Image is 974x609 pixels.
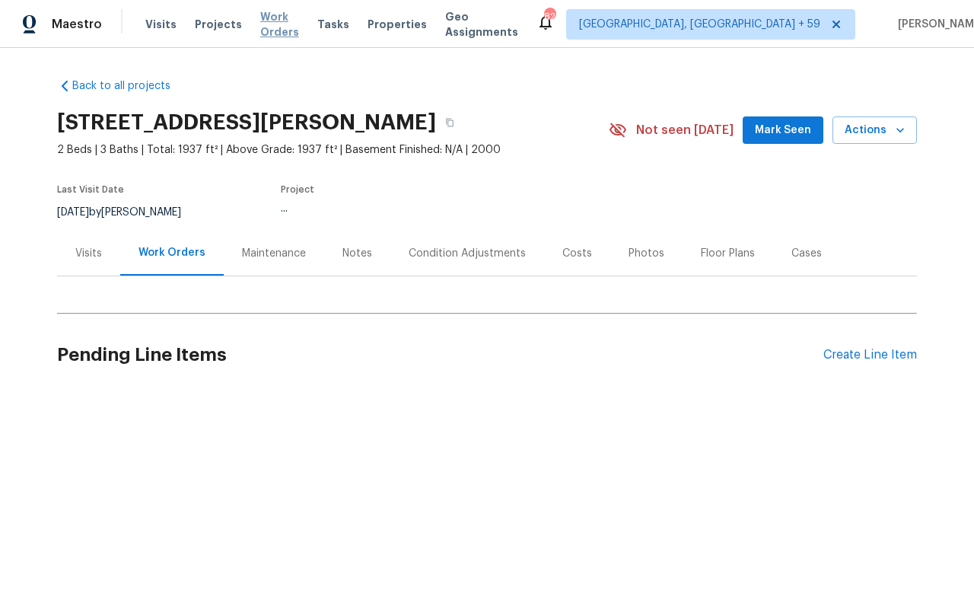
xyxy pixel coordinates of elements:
[57,185,124,194] span: Last Visit Date
[562,246,592,261] div: Costs
[57,207,89,218] span: [DATE]
[57,78,203,94] a: Back to all projects
[701,246,755,261] div: Floor Plans
[57,320,823,391] h2: Pending Line Items
[195,17,242,32] span: Projects
[629,246,664,261] div: Photos
[342,246,372,261] div: Notes
[145,17,177,32] span: Visits
[317,19,349,30] span: Tasks
[445,9,518,40] span: Geo Assignments
[832,116,917,145] button: Actions
[409,246,526,261] div: Condition Adjustments
[281,185,314,194] span: Project
[368,17,427,32] span: Properties
[755,121,811,140] span: Mark Seen
[242,246,306,261] div: Maintenance
[52,17,102,32] span: Maestro
[823,348,917,362] div: Create Line Item
[281,203,573,214] div: ...
[57,203,199,222] div: by [PERSON_NAME]
[636,123,734,138] span: Not seen [DATE]
[260,9,299,40] span: Work Orders
[544,9,555,24] div: 826
[138,245,205,260] div: Work Orders
[57,142,609,158] span: 2 Beds | 3 Baths | Total: 1937 ft² | Above Grade: 1937 ft² | Basement Finished: N/A | 2000
[743,116,823,145] button: Mark Seen
[436,109,463,136] button: Copy Address
[791,246,822,261] div: Cases
[579,17,820,32] span: [GEOGRAPHIC_DATA], [GEOGRAPHIC_DATA] + 59
[845,121,905,140] span: Actions
[57,115,436,130] h2: [STREET_ADDRESS][PERSON_NAME]
[75,246,102,261] div: Visits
